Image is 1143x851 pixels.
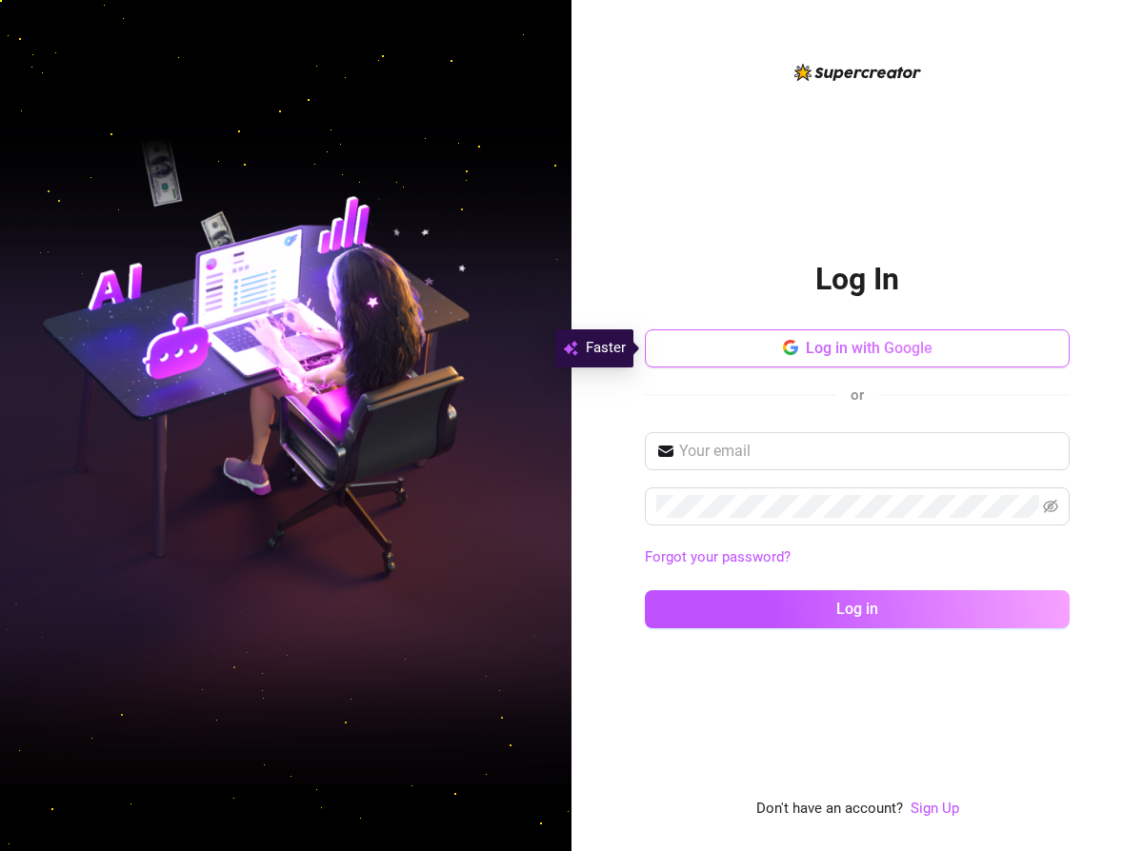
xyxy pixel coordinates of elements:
[645,590,1070,628] button: Log in
[911,800,959,817] a: Sign Up
[645,546,1070,569] a: Forgot your password?
[563,337,578,360] img: svg%3e
[645,548,791,565] a: Forgot your password?
[586,337,626,360] span: Faster
[911,798,959,821] a: Sign Up
[851,386,864,404] span: or
[645,329,1070,367] button: Log in with Google
[806,339,932,357] span: Log in with Google
[679,440,1058,463] input: Your email
[1043,499,1058,514] span: eye-invisible
[836,600,878,618] span: Log in
[756,798,903,821] span: Don't have an account?
[815,260,899,299] h2: Log In
[794,64,921,81] img: logo-BBDzfeDw.svg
